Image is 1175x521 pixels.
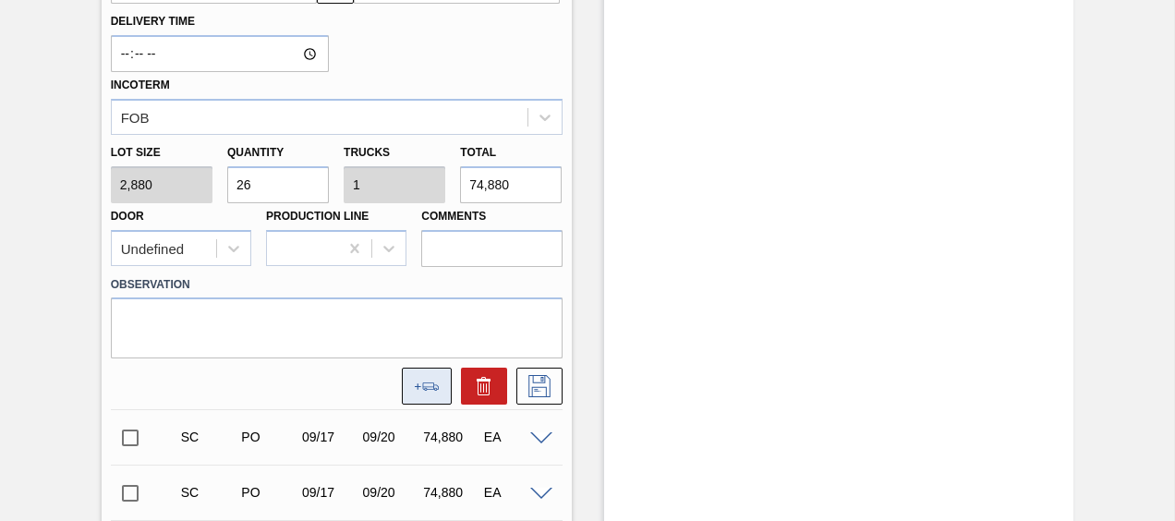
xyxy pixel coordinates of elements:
label: Observation [111,272,563,298]
label: Delivery Time [111,8,329,35]
div: Delete Suggestion [452,368,507,405]
label: Total [460,146,496,159]
div: 74,880 [418,430,483,444]
div: 74,880 [418,485,483,500]
div: EA [479,485,544,500]
label: Door [111,210,144,223]
div: 09/17/2025 [297,430,362,444]
div: 09/20/2025 [358,430,423,444]
label: Quantity [227,146,284,159]
label: Production Line [266,210,369,223]
div: 09/17/2025 [297,485,362,500]
label: Lot size [111,139,212,166]
label: Trucks [344,146,390,159]
div: Purchase order [236,430,301,444]
div: 09/20/2025 [358,485,423,500]
div: Purchase order [236,485,301,500]
div: Suggestion Created [176,430,241,444]
label: Incoterm [111,79,170,91]
label: Comments [421,203,562,230]
div: FOB [121,109,150,125]
div: Save Suggestion [507,368,563,405]
div: Suggestion Created [176,485,241,500]
div: Undefined [121,240,184,256]
div: Add to the load composition [393,368,452,405]
div: EA [479,430,544,444]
